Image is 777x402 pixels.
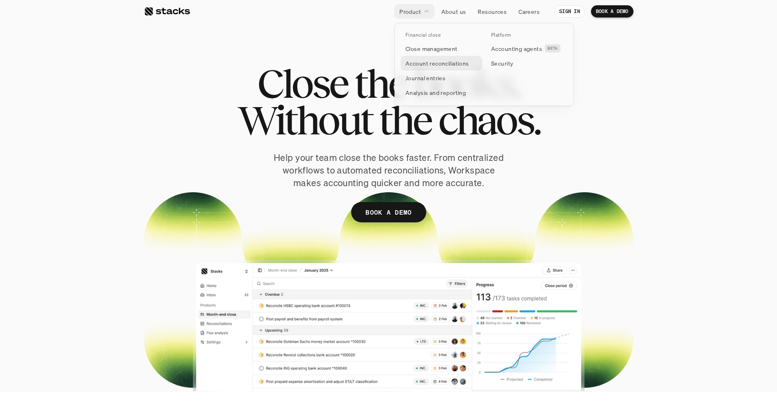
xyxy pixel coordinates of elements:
a: Analysis and reporting [401,85,482,100]
span: the [354,65,406,102]
a: Resources [473,4,511,19]
p: Accounting agents [491,44,542,53]
p: Close management [405,44,458,53]
a: BOOK A DEMO [351,202,426,222]
p: Analysis and reporting [405,88,466,97]
p: Financial close [405,32,441,38]
span: the [379,102,431,138]
h2: BETA [547,46,558,51]
p: SIGN IN [559,9,580,14]
span: Close [257,65,347,102]
a: About us [436,4,471,19]
p: Product [399,7,421,16]
a: Journal entries [401,70,482,85]
a: Security [486,56,568,70]
a: Careers [514,4,545,19]
p: Careers [518,7,540,16]
p: BOOK A DEMO [596,9,629,14]
p: Account reconciliations [405,59,469,68]
a: Close management [401,41,482,56]
span: chaos. [438,102,540,138]
p: Security [491,59,513,68]
p: Journal entries [405,74,445,82]
p: Platform [491,32,511,38]
a: Account reconciliations [401,56,482,70]
a: SIGN IN [554,5,585,18]
a: Privacy Policy [96,155,132,161]
p: About us [441,7,466,16]
p: Resources [478,7,507,16]
p: BOOK A DEMO [365,206,412,218]
a: BOOK A DEMO [591,5,633,18]
a: Accounting agentsBETA [486,41,568,56]
span: Without [237,102,372,138]
p: Help your team close the books faster. From centralized workflows to automated reconciliations, W... [270,152,507,189]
